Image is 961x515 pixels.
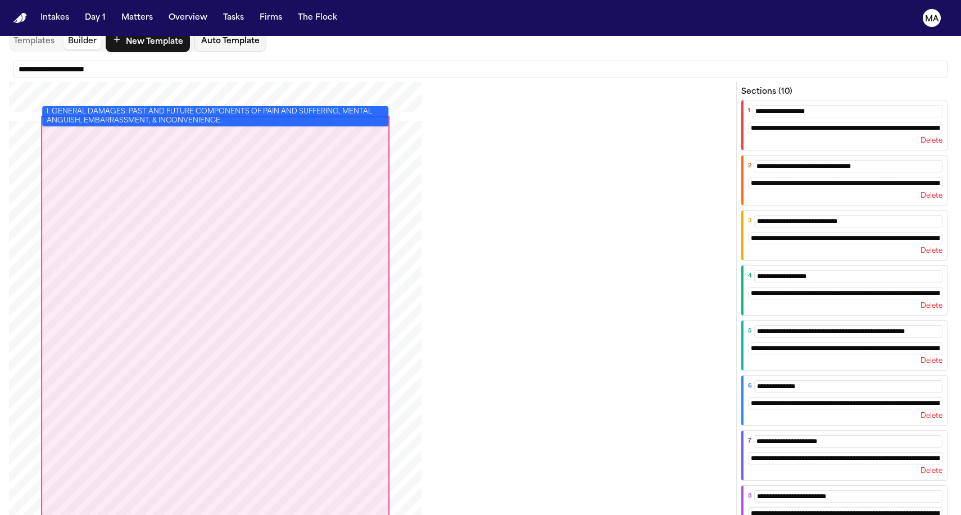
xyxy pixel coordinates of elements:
button: Auto Template [194,31,266,52]
span: 6 [748,382,752,390]
span: 8 [748,493,752,500]
button: Firms [255,8,287,28]
div: 4Delete [741,265,948,316]
button: Templates [9,34,59,49]
span: 4 [748,272,752,280]
div: 7Delete [741,430,948,481]
button: Delete [921,192,942,200]
span: 1 [748,107,750,115]
button: Overview [164,8,212,28]
button: Delete [921,136,942,145]
img: Finch Logo [13,13,27,24]
button: The Flock [293,8,342,28]
button: Matters [117,8,157,28]
button: Builder [64,34,101,49]
div: 5Delete [741,320,948,371]
h4: Sections ( 10 ) [741,86,948,98]
span: 2 [748,162,751,170]
button: Delete [921,302,942,311]
button: Day 1 [80,8,110,28]
div: I. GENERAL DAMAGES: PAST AND FUTURE COMPONENTS OF PAIN AND SUFFERING, MENTAL ANGUISH, EMBARRASSME... [42,106,388,126]
button: New Template [106,31,190,52]
button: Delete [921,467,942,476]
div: 1Delete [741,100,948,151]
span: 5 [748,327,752,335]
div: 2Delete [741,155,948,206]
a: Home [13,13,27,24]
span: 3 [748,217,752,225]
button: Delete [921,247,942,256]
div: 6Delete [741,375,948,426]
button: Delete [921,357,942,366]
span: 7 [748,437,751,445]
div: 3Delete [741,210,948,261]
button: Delete [921,412,942,421]
button: Intakes [36,8,74,28]
button: Tasks [219,8,248,28]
